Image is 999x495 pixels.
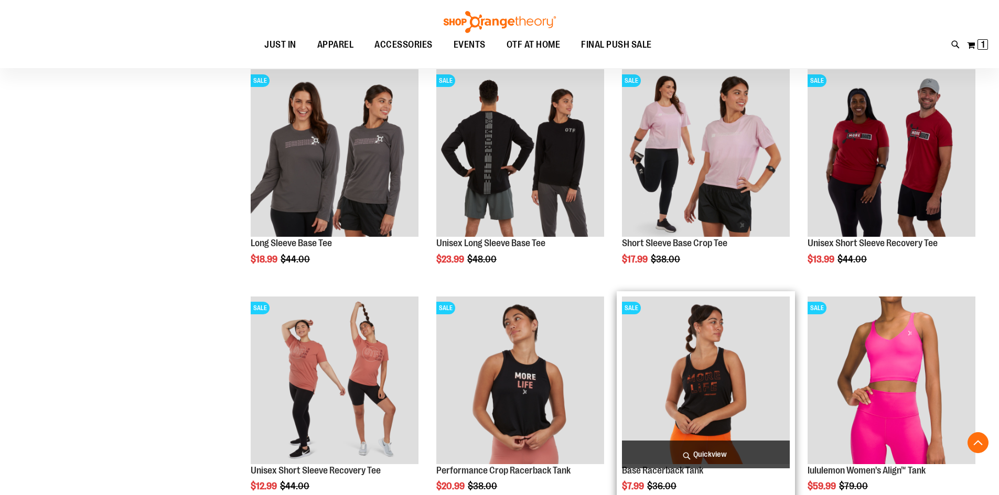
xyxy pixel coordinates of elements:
a: Product image for Unisex Long Sleeve Base TeeSALE [436,69,604,238]
span: $38.00 [651,254,682,265]
a: EVENTS [443,33,496,57]
span: OTF AT HOME [507,33,561,57]
span: $38.00 [468,481,499,491]
a: Unisex Short Sleeve Recovery Tee [251,465,381,476]
span: EVENTS [454,33,486,57]
img: Product image for Unisex SS Recovery Tee [808,69,975,237]
span: $12.99 [251,481,278,491]
img: Product image for Short Sleeve Base Crop Tee [622,69,790,237]
span: $13.99 [808,254,836,265]
a: OTF AT HOME [496,33,571,57]
a: Base Racerback Tank [622,465,703,476]
span: SALE [622,74,641,87]
a: Product image for Short Sleeve Base Crop TeeSALE [622,69,790,238]
span: $36.00 [647,481,678,491]
span: APPAREL [317,33,354,57]
a: Product image for Unisex Short Sleeve Recovery TeeSALE [251,296,418,466]
span: $48.00 [467,254,498,265]
span: $44.00 [280,481,311,491]
span: SALE [808,302,826,314]
img: Product image for lululemon Womens Align Tank [808,296,975,464]
span: SALE [251,302,270,314]
img: Product image for Unisex Long Sleeve Base Tee [436,69,604,237]
span: $59.99 [808,481,837,491]
span: 1 [981,39,985,50]
span: SALE [436,74,455,87]
span: $44.00 [837,254,868,265]
a: Short Sleeve Base Crop Tee [622,238,727,248]
div: product [245,64,424,291]
a: Product image for Unisex SS Recovery TeeSALE [808,69,975,238]
span: $7.99 [622,481,646,491]
span: $23.99 [436,254,466,265]
img: Shop Orangetheory [442,11,557,33]
a: Product image for Long Sleeve Base TeeSALE [251,69,418,238]
a: Product image for lululemon Womens Align TankSALE [808,296,975,466]
a: lululemon Women's Align™ Tank [808,465,926,476]
span: SALE [808,74,826,87]
div: product [617,64,795,291]
a: FINAL PUSH SALE [571,33,662,57]
span: SALE [622,302,641,314]
span: $44.00 [281,254,311,265]
span: JUST IN [264,33,296,57]
a: Product image for Performance Crop Racerback TankSALE [436,296,604,466]
span: SALE [436,302,455,314]
span: $18.99 [251,254,279,265]
img: Product image for Long Sleeve Base Tee [251,69,418,237]
a: Product image for Base Racerback TankSALE [622,296,790,466]
span: SALE [251,74,270,87]
div: product [431,64,609,291]
span: FINAL PUSH SALE [581,33,652,57]
img: Product image for Base Racerback Tank [622,296,790,464]
img: Product image for Performance Crop Racerback Tank [436,296,604,464]
a: Unisex Short Sleeve Recovery Tee [808,238,938,248]
a: JUST IN [254,33,307,57]
span: $20.99 [436,481,466,491]
a: Quickview [622,441,790,468]
a: Long Sleeve Base Tee [251,238,332,248]
button: Back To Top [968,432,989,453]
div: product [802,64,981,291]
span: $79.00 [839,481,869,491]
span: $17.99 [622,254,649,265]
span: ACCESSORIES [374,33,433,57]
a: Performance Crop Racerback Tank [436,465,571,476]
a: ACCESSORIES [364,33,443,57]
img: Product image for Unisex Short Sleeve Recovery Tee [251,296,418,464]
a: Unisex Long Sleeve Base Tee [436,238,545,248]
a: APPAREL [307,33,364,57]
